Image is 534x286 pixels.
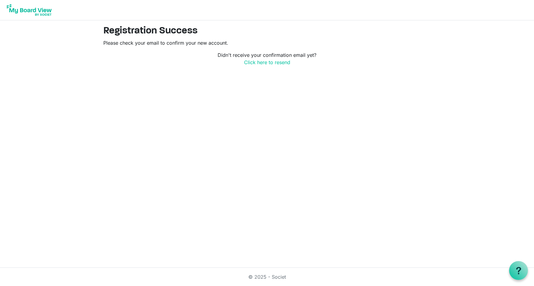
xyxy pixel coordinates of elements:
[103,25,431,37] h2: Registration Success
[244,59,290,65] a: Click here to resend
[5,2,53,18] img: My Board View Logo
[103,39,431,47] p: Please check your email to confirm your new account.
[248,274,286,280] a: © 2025 - Societ
[103,51,431,66] p: Didn't receive your confirmation email yet?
